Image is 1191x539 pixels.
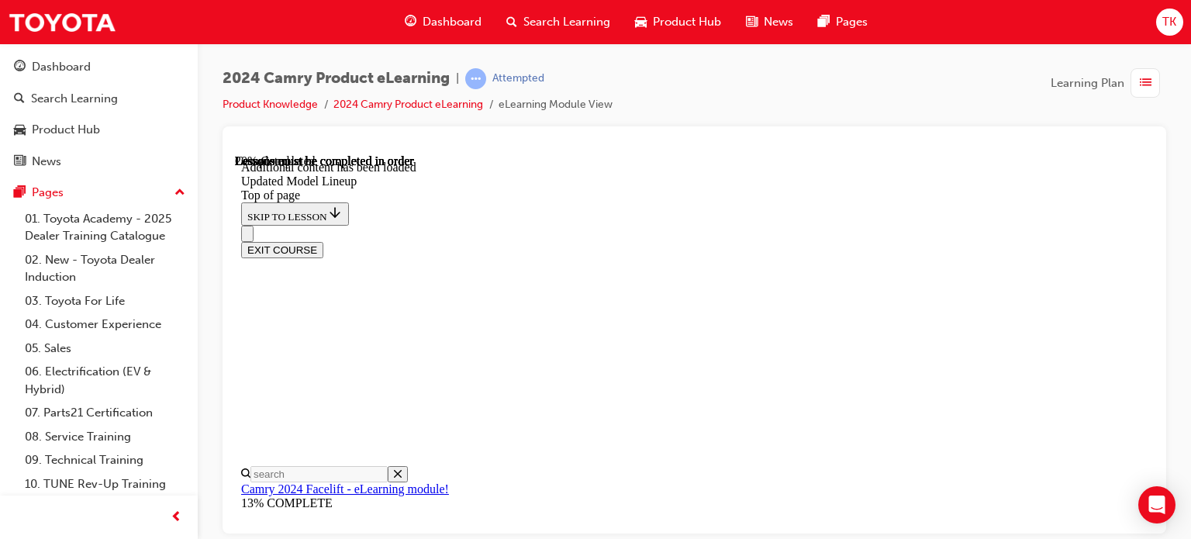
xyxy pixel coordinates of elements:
div: Product Hub [32,121,100,139]
span: pages-icon [818,12,830,32]
span: Dashboard [423,13,482,31]
a: pages-iconPages [806,6,880,38]
a: 09. Technical Training [19,448,192,472]
a: news-iconNews [734,6,806,38]
span: News [764,13,793,31]
span: SKIP TO LESSON [12,57,108,68]
span: TK [1162,13,1176,31]
span: Learning Plan [1051,74,1124,92]
button: Pages [6,178,192,207]
button: TK [1156,9,1183,36]
a: car-iconProduct Hub [623,6,734,38]
span: learningRecordVerb_ATTEMPT-icon [465,68,486,89]
div: Open Intercom Messenger [1138,486,1175,523]
a: 01. Toyota Academy - 2025 Dealer Training Catalogue [19,207,192,248]
a: Dashboard [6,53,192,81]
span: list-icon [1140,74,1151,93]
span: Pages [836,13,868,31]
div: Pages [32,184,64,202]
a: 2024 Camry Product eLearning [333,98,483,111]
button: Learning Plan [1051,68,1166,98]
div: Additional content has been loaded [6,6,913,20]
a: 06. Electrification (EV & Hybrid) [19,360,192,401]
span: guage-icon [405,12,416,32]
a: Product Hub [6,116,192,144]
span: Product Hub [653,13,721,31]
button: Close search menu [153,312,173,328]
span: Search Learning [523,13,610,31]
div: Search Learning [31,90,118,108]
input: Search [16,312,153,328]
a: guage-iconDashboard [392,6,494,38]
button: DashboardSearch LearningProduct HubNews [6,50,192,178]
a: 05. Sales [19,337,192,361]
span: prev-icon [171,508,182,527]
a: search-iconSearch Learning [494,6,623,38]
a: 02. New - Toyota Dealer Induction [19,248,192,289]
div: Dashboard [32,58,91,76]
a: 10. TUNE Rev-Up Training [19,472,192,496]
span: news-icon [746,12,758,32]
a: Search Learning [6,85,192,113]
a: 07. Parts21 Certification [19,401,192,425]
button: EXIT COURSE [6,88,88,104]
span: guage-icon [14,60,26,74]
div: Attempted [492,71,544,86]
a: News [6,147,192,176]
button: SKIP TO LESSON [6,48,114,71]
span: car-icon [635,12,647,32]
div: 13% COMPLETE [6,342,913,356]
span: news-icon [14,155,26,169]
div: Top of page [6,34,913,48]
span: search-icon [14,92,25,106]
span: 2024 Camry Product eLearning [223,70,450,88]
div: Updated Model Lineup [6,20,913,34]
a: Camry 2024 Facelift - eLearning module! [6,328,214,341]
a: 03. Toyota For Life [19,289,192,313]
span: up-icon [174,183,185,203]
span: pages-icon [14,186,26,200]
span: search-icon [506,12,517,32]
a: 04. Customer Experience [19,313,192,337]
a: 08. Service Training [19,425,192,449]
img: Trak [8,5,116,40]
span: | [456,70,459,88]
button: Close navigation menu [6,71,19,88]
div: News [32,153,61,171]
span: car-icon [14,123,26,137]
li: eLearning Module View [499,96,613,114]
a: Product Knowledge [223,98,318,111]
